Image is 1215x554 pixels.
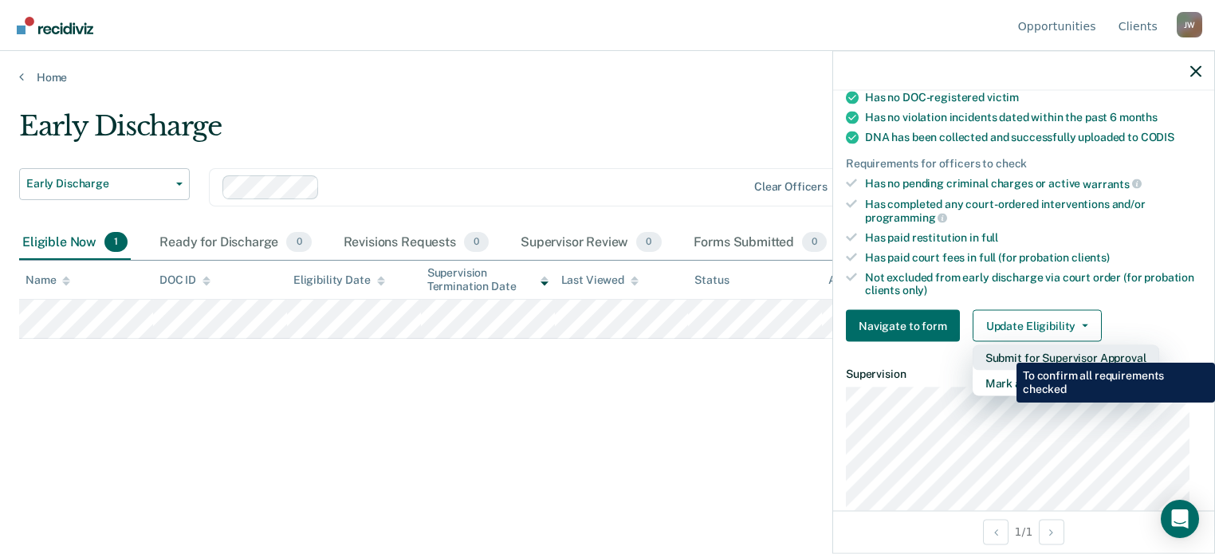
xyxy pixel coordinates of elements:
button: Navigate to form [846,310,960,342]
img: Recidiviz [17,17,93,34]
div: Status [694,273,729,287]
span: warrants [1083,177,1142,190]
a: Navigate to form link [846,310,966,342]
div: DNA has been collected and successfully uploaded to [865,131,1201,144]
span: only) [902,284,927,297]
div: Clear officers [754,180,828,194]
dt: Supervision [846,367,1201,381]
span: programming [865,211,947,224]
button: Update Eligibility [973,310,1102,342]
span: 0 [802,232,827,253]
div: 1 / 1 [833,510,1214,552]
div: Requirements for officers to check [846,157,1201,171]
div: Forms Submitted [690,226,831,261]
span: 0 [286,232,311,253]
div: Early Discharge [19,110,930,155]
div: Has no violation incidents dated within the past 6 [865,111,1201,124]
button: Profile dropdown button [1177,12,1202,37]
div: Dropdown Menu [973,345,1159,396]
div: DOC ID [159,273,210,287]
div: Ready for Discharge [156,226,314,261]
div: Revisions Requests [340,226,492,261]
div: J W [1177,12,1202,37]
div: Eligible Now [19,226,131,261]
span: full [981,230,998,243]
span: Early Discharge [26,177,170,191]
button: Previous Opportunity [983,519,1009,544]
span: months [1119,111,1158,124]
span: CODIS [1141,131,1174,143]
span: victim [987,91,1019,104]
div: Name [26,273,70,287]
div: Has completed any court-ordered interventions and/or [865,197,1201,224]
div: Has no pending criminal charges or active [865,176,1201,191]
button: Submit for Supervisor Approval [973,345,1159,371]
span: clients) [1071,250,1110,263]
div: Open Intercom Messenger [1161,500,1199,538]
div: Last Viewed [561,273,639,287]
span: 0 [464,232,489,253]
div: Eligibility Date [293,273,385,287]
div: Supervisor Review [517,226,665,261]
div: Has paid restitution in [865,230,1201,244]
div: Has paid court fees in full (for probation [865,250,1201,264]
button: Next Opportunity [1039,519,1064,544]
span: 1 [104,232,128,253]
a: Home [19,70,1196,84]
button: Mark as Ineligible [973,371,1159,396]
div: Has no DOC-registered [865,91,1201,104]
span: 0 [636,232,661,253]
div: Supervision Termination Date [427,266,549,293]
div: Assigned to [828,273,903,287]
div: Not excluded from early discharge via court order (for probation clients [865,270,1201,297]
